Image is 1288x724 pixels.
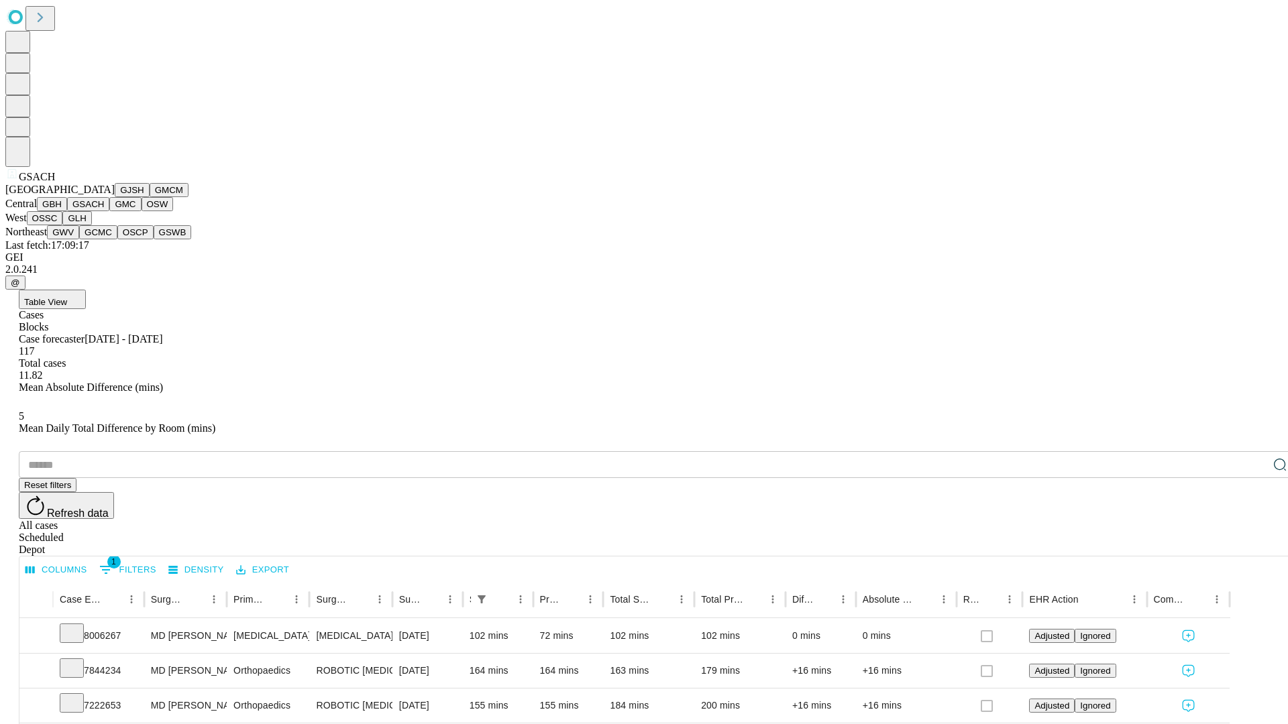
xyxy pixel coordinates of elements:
[399,594,421,605] div: Surgery Date
[1029,594,1078,605] div: EHR Action
[79,225,117,239] button: GCMC
[5,263,1283,276] div: 2.0.241
[863,654,950,688] div: +16 mins
[441,590,460,609] button: Menu
[470,688,527,723] div: 155 mins
[792,594,814,605] div: Difference
[1080,631,1110,641] span: Ignored
[701,654,779,688] div: 179 mins
[27,211,63,225] button: OSSC
[834,590,853,609] button: Menu
[19,381,163,393] span: Mean Absolute Difference (mins)
[934,590,953,609] button: Menu
[581,590,600,609] button: Menu
[109,197,141,211] button: GMC
[470,654,527,688] div: 164 mins
[472,590,491,609] div: 1 active filter
[1125,590,1144,609] button: Menu
[792,688,849,723] div: +16 mins
[472,590,491,609] button: Show filters
[745,590,763,609] button: Sort
[316,594,350,605] div: Surgery Name
[19,345,34,357] span: 117
[5,226,47,237] span: Northeast
[151,654,220,688] div: MD [PERSON_NAME]
[154,225,192,239] button: GSWB
[47,507,109,519] span: Refresh data
[19,357,66,369] span: Total cases
[287,590,306,609] button: Menu
[268,590,287,609] button: Sort
[1207,590,1226,609] button: Menu
[916,590,934,609] button: Sort
[85,333,162,345] span: [DATE] - [DATE]
[470,594,471,605] div: Scheduled In Room Duration
[233,560,292,581] button: Export
[1075,629,1116,643] button: Ignored
[67,197,109,211] button: GSACH
[470,619,527,653] div: 102 mins
[205,590,223,609] button: Menu
[26,660,46,683] button: Expand
[19,422,215,434] span: Mean Daily Total Difference by Room (mins)
[117,225,154,239] button: OSCP
[316,654,385,688] div: ROBOTIC [MEDICAL_DATA] KNEE TOTAL
[540,654,597,688] div: 164 mins
[1034,631,1069,641] span: Adjusted
[422,590,441,609] button: Sort
[316,688,385,723] div: ROBOTIC [MEDICAL_DATA] KNEE TOTAL
[1000,590,1019,609] button: Menu
[107,555,121,568] span: 1
[352,590,370,609] button: Sort
[815,590,834,609] button: Sort
[60,594,102,605] div: Case Epic Id
[399,688,456,723] div: [DATE]
[151,594,184,605] div: Surgeon Name
[540,594,561,605] div: Predicted In Room Duration
[233,594,267,605] div: Primary Service
[19,410,24,422] span: 5
[62,211,91,225] button: GLH
[1075,699,1116,713] button: Ignored
[233,619,303,653] div: [MEDICAL_DATA]
[24,480,71,490] span: Reset filters
[1080,590,1099,609] button: Sort
[165,560,227,581] button: Density
[1029,629,1075,643] button: Adjusted
[511,590,530,609] button: Menu
[792,619,849,653] div: 0 mins
[1075,664,1116,678] button: Ignored
[19,369,42,381] span: 11.82
[701,594,743,605] div: Total Predicted Duration
[47,225,79,239] button: GWV
[186,590,205,609] button: Sort
[701,688,779,723] div: 200 mins
[22,560,91,581] button: Select columns
[96,559,160,581] button: Show filters
[151,619,220,653] div: MD [PERSON_NAME]
[610,654,688,688] div: 163 mins
[792,654,849,688] div: +16 mins
[863,619,950,653] div: 0 mins
[672,590,691,609] button: Menu
[60,688,138,723] div: 7222653
[19,290,86,309] button: Table View
[5,212,27,223] span: West
[5,198,37,209] span: Central
[1034,701,1069,711] span: Adjusted
[60,654,138,688] div: 7844234
[370,590,389,609] button: Menu
[5,251,1283,263] div: GEI
[1154,594,1187,605] div: Comments
[115,183,150,197] button: GJSH
[1034,666,1069,676] span: Adjusted
[399,654,456,688] div: [DATE]
[1029,699,1075,713] button: Adjusted
[19,333,85,345] span: Case forecaster
[19,492,114,519] button: Refresh data
[981,590,1000,609] button: Sort
[151,688,220,723] div: MD [PERSON_NAME]
[5,276,25,290] button: @
[11,278,20,288] span: @
[963,594,981,605] div: Resolved in EHR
